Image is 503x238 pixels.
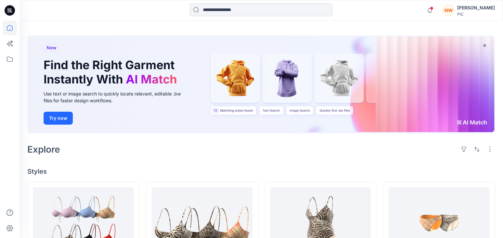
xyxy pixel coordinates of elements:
span: New [46,44,57,52]
h2: Explore [27,144,60,155]
span: AI Match [126,72,177,86]
h4: Styles [27,168,495,175]
div: NW [443,5,455,16]
div: Use text or image search to quickly locate relevant, editable .bw files for faster design workflows. [44,90,190,104]
h1: Find the Right Garment Instantly With [44,58,180,86]
div: PIC [457,12,495,17]
div: [PERSON_NAME] [457,4,495,12]
button: Try now [44,112,73,125]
